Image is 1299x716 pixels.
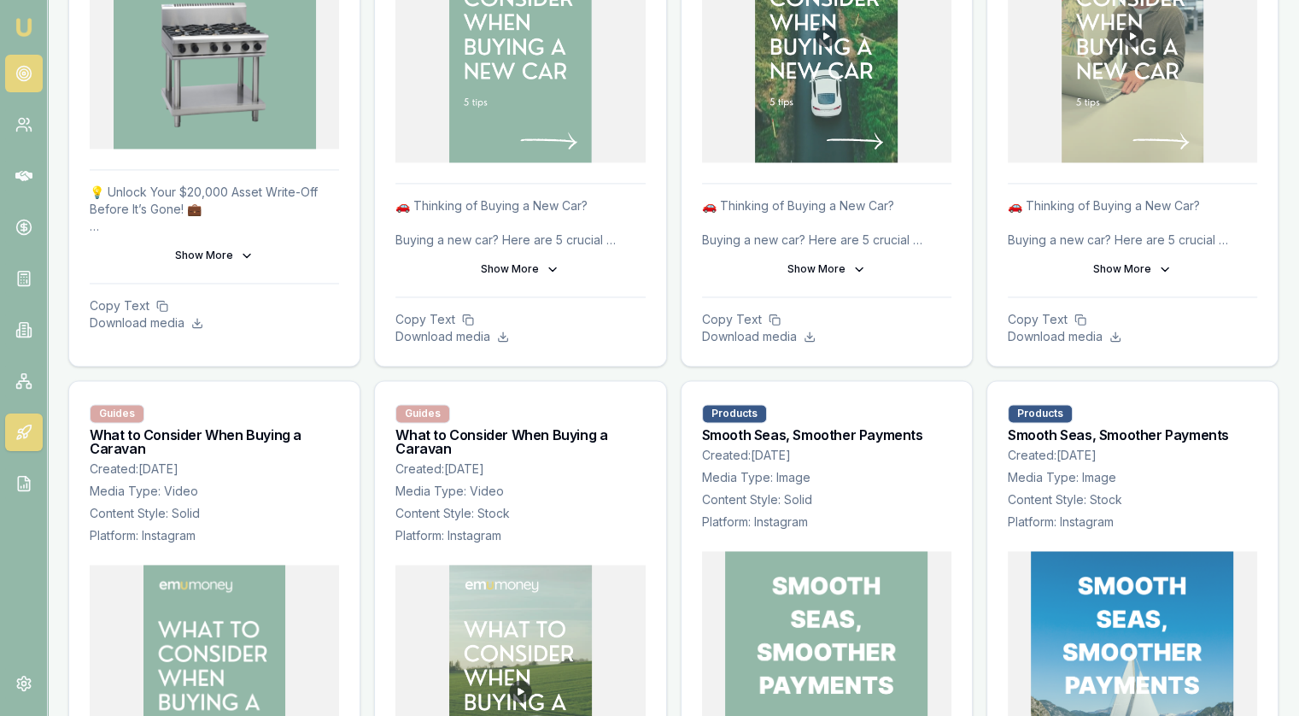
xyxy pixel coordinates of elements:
button: Show More [90,242,339,269]
h3: Smooth Seas, Smoother Payments [702,428,951,442]
h3: What to Consider When Buying a Caravan [90,428,339,455]
h3: What to Consider When Buying a Caravan [395,428,645,455]
button: Show More [1008,255,1257,283]
p: Platform: Instagram [1008,514,1257,531]
h3: Smooth Seas, Smoother Payments [1008,428,1257,442]
p: 🚗 Thinking of Buying a New Car? Buying a new car? Here are 5 crucial factors to consider: 1. Set ... [702,197,951,249]
p: Download media [1008,328,1257,345]
div: Guides [90,404,144,423]
button: Show More [702,255,951,283]
p: Content Style: Solid [702,491,951,508]
p: Platform: Instagram [90,527,339,544]
p: Media Type: Video [395,483,645,500]
p: Media Type: Video [90,483,339,500]
p: Download media [702,328,951,345]
div: Products [1008,404,1073,423]
img: emu-icon-u.png [14,17,34,38]
p: Copy Text [395,311,645,328]
p: Created: [DATE] [395,461,645,478]
p: Content Style: Stock [395,505,645,522]
p: Copy Text [702,311,951,328]
p: Platform: Instagram [702,514,951,531]
p: Content Style: Solid [90,505,339,522]
p: 💡 Unlock Your $20,000 Asset Write-Off Before It’s Gone! 💼 The clock is ticking! Don’t let the end... [90,184,339,235]
p: Created: [DATE] [1008,447,1257,464]
button: Show More [395,255,645,283]
p: Download media [395,328,645,345]
p: Platform: Instagram [395,527,645,544]
p: Copy Text [90,297,339,314]
div: Products [702,404,767,423]
p: Download media [90,314,339,332]
p: Created: [DATE] [90,461,339,478]
p: Media Type: Image [702,469,951,486]
p: Content Style: Stock [1008,491,1257,508]
div: Guides [395,404,450,423]
p: Copy Text [1008,311,1257,328]
p: Created: [DATE] [702,447,951,464]
p: Media Type: Image [1008,469,1257,486]
p: 🚗 Thinking of Buying a New Car? Buying a new car? Here are 5 crucial factors to consider: 1. Set ... [1008,197,1257,249]
p: 🚗 Thinking of Buying a New Car? Buying a new car? Here are 5 crucial factors to consider: 1. Set ... [395,197,645,249]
